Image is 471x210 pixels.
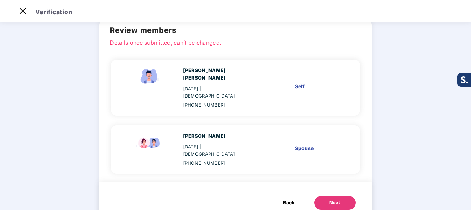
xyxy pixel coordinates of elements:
[183,159,250,167] div: [PHONE_NUMBER]
[183,101,250,109] div: [PHONE_NUMBER]
[135,66,163,86] img: svg+xml;base64,PHN2ZyBpZD0iRW1wbG95ZWVfbWFsZSIgeG1sbnM9Imh0dHA6Ly93d3cudzMub3JnLzIwMDAvc3ZnIiB3aW...
[183,66,250,82] div: [PERSON_NAME] [PERSON_NAME]
[110,25,361,36] h2: Review members
[183,143,250,157] div: [DATE]
[276,196,301,210] button: Back
[295,145,339,152] div: Spouse
[183,86,235,99] span: | [DEMOGRAPHIC_DATA]
[329,199,340,206] div: Next
[295,83,339,90] div: Self
[135,132,163,152] img: svg+xml;base64,PHN2ZyB4bWxucz0iaHR0cDovL3d3dy53My5vcmcvMjAwMC9zdmciIHdpZHRoPSI5Ny44OTciIGhlaWdodD...
[183,132,250,140] div: [PERSON_NAME]
[283,199,295,207] span: Back
[183,85,250,99] div: [DATE]
[314,196,356,210] button: Next
[183,144,235,157] span: | [DEMOGRAPHIC_DATA]
[110,38,361,45] p: Details once submitted, can’t be changed.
